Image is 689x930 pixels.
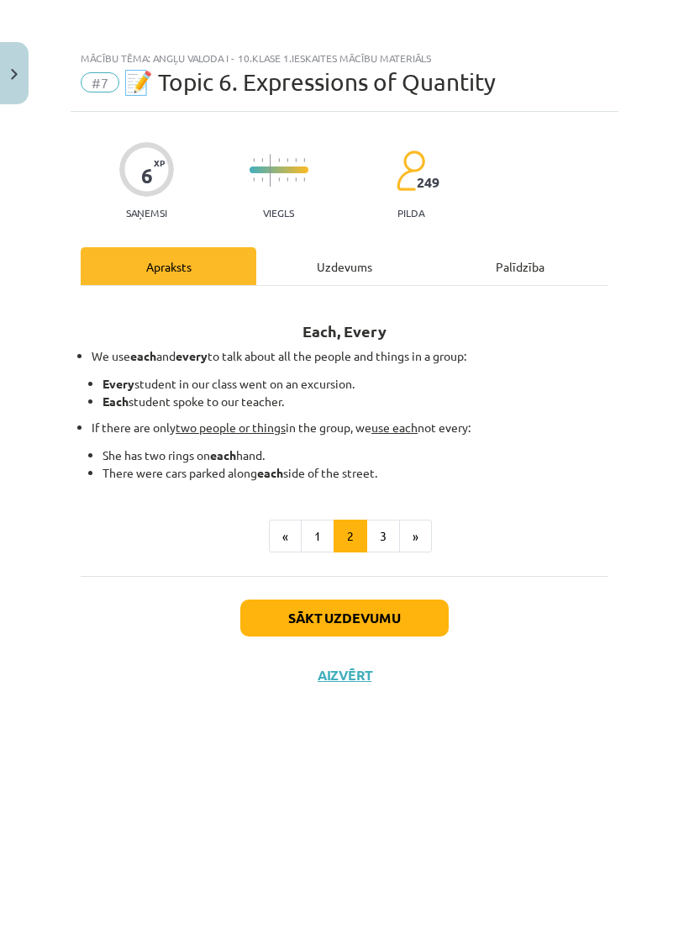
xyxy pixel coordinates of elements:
button: Aizvērt [313,667,376,684]
button: 1 [301,520,334,553]
img: icon-short-line-57e1e144782c952c97e751825c79c345078a6d821885a25fce030b3d8c18986b.svg [278,177,280,182]
img: icon-short-line-57e1e144782c952c97e751825c79c345078a6d821885a25fce030b3d8c18986b.svg [261,158,263,162]
strong: each [210,447,236,462]
p: pilda [397,207,424,219]
li: student in our class went on an excursion. [103,375,608,393]
span: 249 [417,175,439,190]
u: two people or things [176,420,286,435]
span: #7 [81,72,119,92]
div: 6 [141,164,153,188]
img: icon-short-line-57e1e144782c952c97e751825c79c345078a6d821885a25fce030b3d8c18986b.svg [253,158,255,162]
img: icon-short-line-57e1e144782c952c97e751825c79c345078a6d821885a25fce030b3d8c18986b.svg [287,158,288,162]
strong: each [257,465,283,480]
img: icon-short-line-57e1e144782c952c97e751825c79c345078a6d821885a25fce030b3d8c18986b.svg [253,177,255,182]
img: icon-long-line-d9ea69661e0d244f92f715978eff75569469978d946b2353a9bb055b3ed8787d.svg [270,154,271,187]
p: Viegls [263,207,294,219]
img: icon-short-line-57e1e144782c952c97e751825c79c345078a6d821885a25fce030b3d8c18986b.svg [261,177,263,182]
strong: Each [103,394,129,409]
img: icon-close-lesson-0947bae3869378f0d4975bcd49f059093ad1ed9edebbc8119c70593378902aed.svg [11,69,18,80]
img: students-c634bb4e5e11cddfef0936a35e636f08e4e9abd3cc4e673bd6f9a4125e45ecb1.svg [396,150,425,192]
div: Apraksts [81,247,256,285]
img: icon-short-line-57e1e144782c952c97e751825c79c345078a6d821885a25fce030b3d8c18986b.svg [287,177,288,182]
p: If there are only in the group, we not every: [92,419,608,436]
div: Mācību tēma: Angļu valoda i - 10.klase 1.ieskaites mācību materiāls [81,52,608,64]
strong: each [130,348,156,363]
nav: Page navigation example [81,520,608,553]
strong: every [176,348,208,363]
span: 📝 Topic 6. Expressions of Quantity [124,68,496,96]
button: 2 [334,520,367,553]
button: » [399,520,432,553]
li: student spoke to our teacher. [103,393,608,410]
li: She has two rings on hand. [103,447,608,464]
img: icon-short-line-57e1e144782c952c97e751825c79c345078a6d821885a25fce030b3d8c18986b.svg [303,158,305,162]
button: « [269,520,302,553]
u: use each [371,420,418,435]
strong: Every [103,376,134,391]
img: icon-short-line-57e1e144782c952c97e751825c79c345078a6d821885a25fce030b3d8c18986b.svg [278,158,280,162]
img: icon-short-line-57e1e144782c952c97e751825c79c345078a6d821885a25fce030b3d8c18986b.svg [303,177,305,182]
button: 3 [366,520,400,553]
img: icon-short-line-57e1e144782c952c97e751825c79c345078a6d821885a25fce030b3d8c18986b.svg [295,158,297,162]
p: Saņemsi [119,207,174,219]
strong: Each, Every [302,321,387,341]
img: icon-short-line-57e1e144782c952c97e751825c79c345078a6d821885a25fce030b3d8c18986b.svg [295,177,297,182]
span: XP [154,158,165,167]
button: Sākt uzdevumu [240,600,449,637]
li: There were cars parked along side of the street. [103,464,608,482]
div: Palīdzība [433,247,608,285]
div: Uzdevums [256,247,432,285]
p: We use and to talk about all the people and things in a group: [92,347,608,365]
